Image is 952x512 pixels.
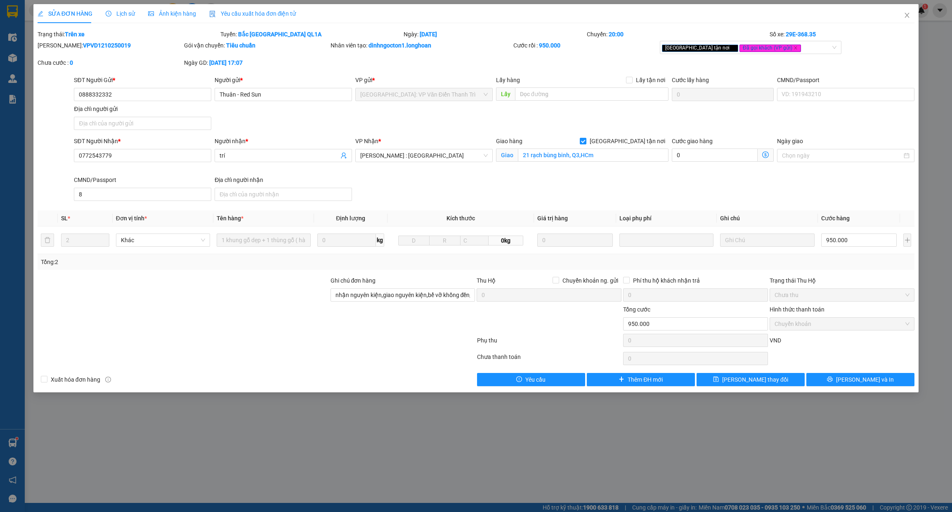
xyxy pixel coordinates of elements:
[41,257,367,267] div: Tổng: 2
[369,42,431,49] b: dinhngocton1.longhoan
[518,149,669,162] input: Giao tận nơi
[209,59,243,66] b: [DATE] 17:07
[340,152,347,159] span: user-add
[539,42,560,49] b: 950.000
[672,77,709,83] label: Cước lấy hàng
[630,276,703,285] span: Phí thu hộ khách nhận trả
[70,59,73,66] b: 0
[697,373,805,386] button: save[PERSON_NAME] thay đổi
[331,288,475,302] input: Ghi chú đơn hàng
[489,236,523,245] span: 0kg
[904,12,910,19] span: close
[226,42,255,49] b: Tiêu chuẩn
[331,277,376,284] label: Ghi chú đơn hàng
[148,11,154,17] span: picture
[121,234,205,246] span: Khác
[215,137,352,146] div: Người nhận
[74,117,211,130] input: Địa chỉ của người gửi
[38,41,182,50] div: [PERSON_NAME]:
[827,376,833,383] span: printer
[739,45,801,52] span: Đã gọi khách (VP gửi)
[770,276,914,285] div: Trạng thái Thu Hộ
[47,375,104,384] span: Xuất hóa đơn hàng
[609,31,624,38] b: 20:00
[513,41,658,50] div: Cước rồi :
[429,236,461,245] input: R
[83,42,131,49] b: VPVD1210250019
[786,31,816,38] b: 29E-368.35
[360,149,488,162] span: Hồ Chí Minh : Kho Quận 12
[720,234,814,247] input: Ghi Chú
[515,87,669,101] input: Dọc đường
[376,234,384,247] span: kg
[782,151,902,160] input: Ngày giao
[537,234,613,247] input: 0
[209,11,216,17] img: icon
[496,138,522,144] span: Giao hàng
[184,58,329,67] div: Ngày GD:
[770,306,824,313] label: Hình thức thanh toán
[420,31,437,38] b: [DATE]
[215,76,352,85] div: Người gửi
[516,376,522,383] span: exclamation-circle
[476,352,623,367] div: Chưa thanh toán
[74,137,211,146] div: SĐT Người Nhận
[38,10,92,17] span: SỬA ĐƠN HÀNG
[623,306,650,313] span: Tổng cước
[106,10,135,17] span: Lịch sử
[731,46,735,50] span: close
[74,175,211,184] div: CMND/Passport
[586,30,769,39] div: Chuyến:
[587,373,695,386] button: plusThêm ĐH mới
[794,46,798,50] span: close
[628,375,663,384] span: Thêm ĐH mới
[446,215,475,222] span: Kích thước
[775,289,909,301] span: Chưa thu
[74,104,211,113] div: Địa chỉ người gửi
[116,215,147,222] span: Đơn vị tính
[355,138,378,144] span: VP Nhận
[775,318,909,330] span: Chuyển khoản
[770,337,781,344] span: VND
[61,215,68,222] span: SL
[903,234,911,247] button: plus
[238,31,321,38] b: Bắc [GEOGRAPHIC_DATA] QL1A
[37,30,220,39] div: Trạng thái:
[777,138,803,144] label: Ngày giao
[460,236,489,245] input: C
[559,276,621,285] span: Chuyển khoản ng. gửi
[895,4,919,27] button: Close
[717,210,817,227] th: Ghi chú
[762,151,769,158] span: dollar-circle
[184,41,329,50] div: Gói vận chuyển:
[672,149,758,162] input: Cước giao hàng
[672,138,713,144] label: Cước giao hàng
[38,11,43,17] span: edit
[616,210,717,227] th: Loại phụ phí
[65,31,85,38] b: Trên xe
[722,375,788,384] span: [PERSON_NAME] thay đổi
[777,76,914,85] div: CMND/Passport
[806,373,914,386] button: printer[PERSON_NAME] và In
[41,234,54,247] button: delete
[403,30,586,39] div: Ngày:
[821,215,850,222] span: Cước hàng
[331,41,512,50] div: Nhân viên tạo:
[105,377,111,382] span: info-circle
[355,76,493,85] div: VP gửi
[215,175,352,184] div: Địa chỉ người nhận
[672,88,774,101] input: Cước lấy hàng
[633,76,669,85] span: Lấy tận nơi
[477,277,496,284] span: Thu Hộ
[220,30,403,39] div: Tuyến:
[476,336,623,350] div: Phụ thu
[209,10,296,17] span: Yêu cầu xuất hóa đơn điện tử
[477,373,585,386] button: exclamation-circleYêu cầu
[38,58,182,67] div: Chưa cước :
[836,375,894,384] span: [PERSON_NAME] và In
[148,10,196,17] span: Ảnh kiện hàng
[496,87,515,101] span: Lấy
[398,236,430,245] input: D
[106,11,111,17] span: clock-circle
[74,76,211,85] div: SĐT Người Gửi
